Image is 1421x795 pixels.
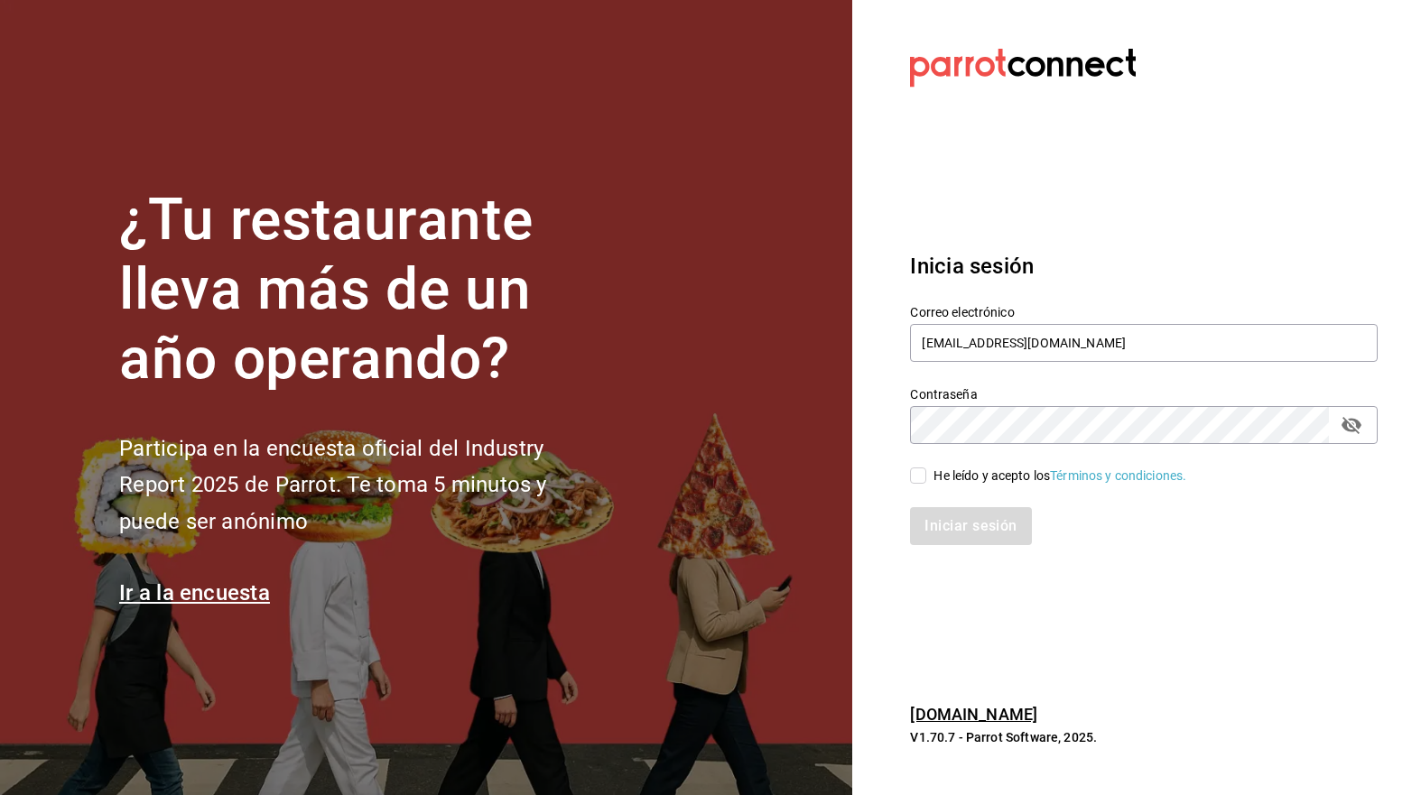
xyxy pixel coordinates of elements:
h1: ¿Tu restaurante lleva más de un año operando? [119,186,607,393]
div: He leído y acepto los [933,467,1186,485]
input: Ingresa tu correo electrónico [910,324,1378,362]
button: passwordField [1336,410,1367,440]
h2: Participa en la encuesta oficial del Industry Report 2025 de Parrot. Te toma 5 minutos y puede se... [119,430,607,541]
a: Ir a la encuesta [119,580,270,605]
a: [DOMAIN_NAME] [910,705,1037,724]
label: Correo electrónico [910,306,1378,319]
h3: Inicia sesión [910,250,1378,282]
label: Contraseña [910,388,1378,401]
a: Términos y condiciones. [1050,468,1186,483]
p: V1.70.7 - Parrot Software, 2025. [910,728,1378,746]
